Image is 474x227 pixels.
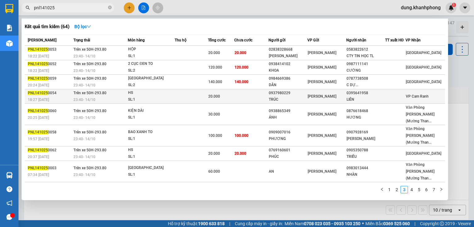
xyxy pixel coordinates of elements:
img: warehouse-icon [6,40,13,47]
span: 120.000 [235,65,248,69]
span: Trên xe 50H-293.80 [73,91,106,95]
span: Văn Phòng [PERSON_NAME] (Mường Than... [406,162,434,180]
span: Trên xe 50H-293.80 [73,148,106,152]
button: right [438,186,445,193]
span: [PERSON_NAME] [308,51,336,55]
span: 20:25 [DATE] [28,116,49,120]
span: Người nhận [346,38,366,42]
span: down [87,24,91,29]
span: 18:27 [DATE] [28,98,49,102]
div: HS [128,90,174,96]
div: SL: 1 [128,136,174,142]
span: close-circle [108,6,112,9]
div: SL: 2 [128,82,174,89]
span: [PERSON_NAME] [308,65,336,69]
div: 0583822612 [347,46,385,53]
div: BAO XANH TO [128,129,174,136]
span: 18:22 [DATE] [28,54,49,58]
span: Tổng cước [208,38,226,42]
span: 23:40 - 14/10 [73,137,95,141]
a: 6 [423,186,430,193]
a: 1 [386,186,393,193]
div: KHOA [269,67,307,74]
div: HS [128,147,174,153]
span: 19:57 [DATE] [28,137,49,141]
li: 4 [408,186,415,193]
span: 140.000 [208,80,222,84]
div: 0905350788 [347,147,385,153]
button: Bộ lọcdown [69,22,96,32]
span: PNL141025 [28,130,48,134]
span: [PERSON_NAME] [308,112,336,116]
span: message [6,214,12,220]
span: 07:34 [DATE] [28,173,49,177]
div: 0053 [28,46,72,53]
li: Previous Page [378,186,386,193]
li: 2 [393,186,401,193]
span: VP Nhận [405,38,421,42]
span: 100.000 [235,133,248,138]
div: AN [269,168,307,175]
span: 18:22 [DATE] [28,69,49,73]
img: solution-icon [6,25,13,31]
span: 23:40 - 14/10 [73,155,95,159]
span: [GEOGRAPHIC_DATA] [406,65,441,69]
span: PNL141025 [28,76,48,81]
span: 23:40 - 14/10 [73,83,95,87]
div: LIÊN [347,96,385,103]
span: VP Gửi [307,38,319,42]
div: KIỆN DÀI [128,107,174,114]
span: 100.000 [208,133,222,138]
span: 20.000 [208,51,220,55]
div: DẦN [269,82,307,88]
div: HƯƠNG [347,114,385,121]
span: Trên xe 50H-293.80 [73,47,106,52]
div: SL: 1 [128,114,174,121]
li: 7 [430,186,438,193]
img: logo-vxr [5,4,13,13]
span: 23:40 - 14/10 [73,69,95,73]
div: NHÀN [347,171,385,178]
div: [PERSON_NAME] [269,53,307,59]
span: Trên xe 50H-293.80 [73,76,106,81]
h3: Kết quả tìm kiếm ( 64 ) [25,23,69,30]
span: search [26,6,30,10]
span: Chưa cước [234,38,252,42]
div: 02838328668 [269,46,307,53]
div: C DỰ... [347,82,385,88]
input: Tìm tên, số ĐT hoặc mã đơn [34,4,107,11]
div: SL: 2 [128,67,174,74]
span: 20.000 [208,151,220,156]
span: [PERSON_NAME] [308,151,336,156]
div: 0062 [28,147,72,153]
a: 7 [430,186,437,193]
div: 0058 [28,129,72,136]
div: 0787738508 [347,75,385,82]
span: 23:40 - 14/10 [73,54,95,58]
span: 20:37 [DATE] [28,155,49,159]
li: 5 [415,186,423,193]
span: Trên xe 50H-293.80 [73,62,106,66]
div: 0060 [28,108,72,114]
span: left [380,187,384,191]
div: 0938414102 [269,61,307,67]
span: [GEOGRAPHIC_DATA] [406,80,441,84]
div: 0938865349 [269,108,307,114]
span: Văn Phòng [PERSON_NAME] (Mường Than... [406,127,434,145]
div: 0054 [28,90,72,96]
span: Trên xe 50H-293.80 [73,130,106,134]
span: [GEOGRAPHIC_DATA] [406,51,441,55]
span: Văn Phòng [PERSON_NAME] (Mường Than... [406,105,434,123]
a: 5 [416,186,422,193]
span: right [439,187,443,191]
span: 23:40 - 14/10 [73,98,95,102]
span: question-circle [6,186,12,192]
span: PNL141025 [28,148,48,152]
div: 0003 [28,165,72,171]
span: PNL141025 [28,109,48,113]
span: Trên xe 50H-293.80 [73,166,106,170]
div: 0984669386 [269,75,307,82]
div: SL: 1 [128,153,174,160]
li: 3 [401,186,408,193]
